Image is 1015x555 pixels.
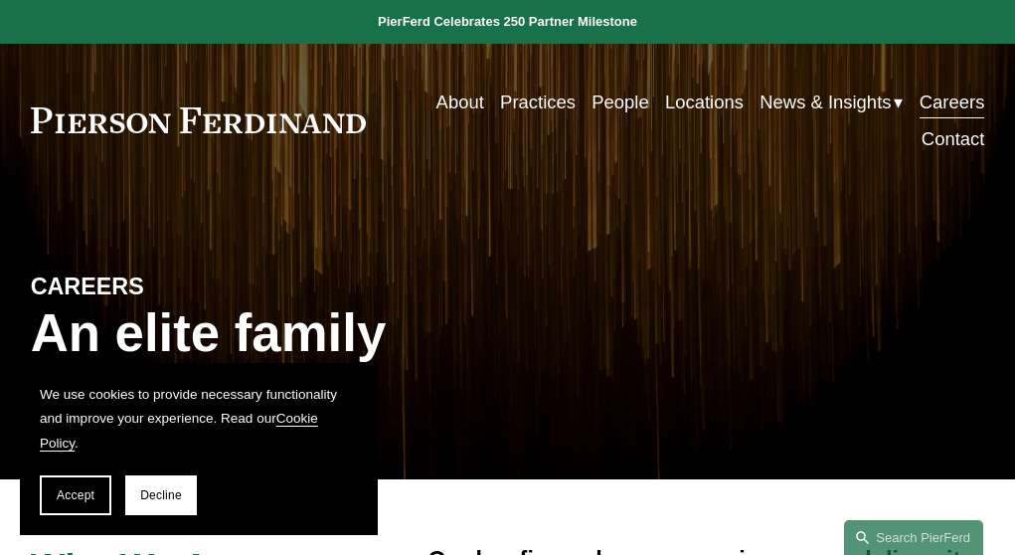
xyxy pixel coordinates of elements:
a: Contact [922,120,985,157]
section: Cookie banner [20,363,378,535]
p: We use cookies to provide necessary functionality and improve your experience. Read our . [40,383,358,456]
a: folder dropdown [760,84,903,120]
a: Search this site [844,520,983,555]
h1: An elite family [31,303,508,363]
a: Practices [500,84,576,120]
a: About [436,84,484,120]
a: Locations [665,84,744,120]
span: Accept [57,488,94,502]
a: People [592,84,648,120]
a: Careers [920,84,985,120]
h4: CAREERS [31,273,269,302]
span: Decline [140,488,182,502]
button: Decline [125,475,197,515]
span: News & Insights [760,86,891,118]
button: Accept [40,475,111,515]
a: Cookie Policy [40,411,318,450]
